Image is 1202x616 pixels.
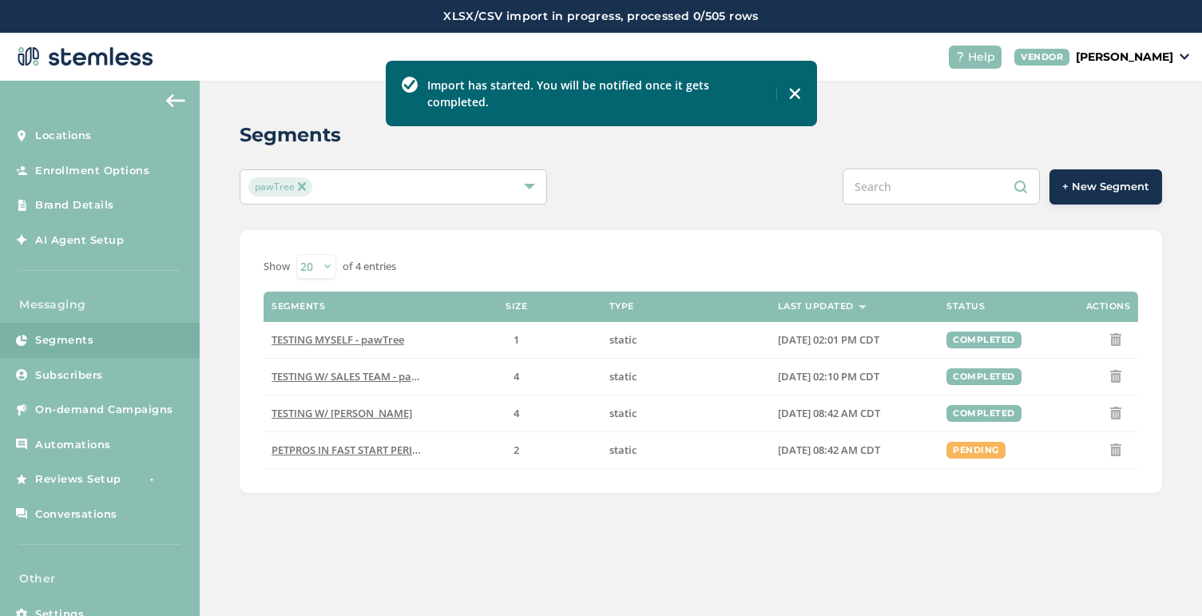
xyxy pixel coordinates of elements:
[272,406,412,420] span: TESTING W/ [PERSON_NAME]
[272,370,424,384] label: TESTING W/ SALES TEAM - pawTree
[16,8,1186,25] label: XLSX/CSV import in progress, processed 0/505 rows
[35,471,121,487] span: Reviews Setup
[272,369,442,384] span: TESTING W/ SALES TEAM - pawTree
[35,128,92,144] span: Locations
[35,197,114,213] span: Brand Details
[264,259,290,275] label: Show
[778,407,930,420] label: 05/29/2025 08:42 AM CDT
[609,332,637,347] span: static
[609,369,637,384] span: static
[440,443,593,457] label: 2
[609,443,762,457] label: static
[1018,292,1138,322] th: Actions
[272,333,424,347] label: TESTING MYSELF - pawTree
[35,232,124,248] span: AI Agent Setup
[946,332,1022,348] div: completed
[402,77,418,93] img: icon-toast-success-78f41570.svg
[788,87,801,100] img: icon-toast-close-54bf22bf.svg
[440,333,593,347] label: 1
[946,442,1006,459] div: pending
[272,443,528,457] span: PETPROS IN FAST START PERIOD June-Sept - pawTree
[440,407,593,420] label: 4
[609,333,762,347] label: static
[133,463,165,495] img: glitter-stars-b7820f95.gif
[272,407,424,420] label: TESTING W/ ROGER - pawTree
[248,177,312,197] span: pawTree
[35,437,111,453] span: Automations
[609,443,637,457] span: static
[514,406,519,420] span: 4
[514,369,519,384] span: 4
[166,94,185,107] img: icon-arrow-back-accent-c549486e.svg
[298,182,306,190] img: icon-close-accent-8a337256.svg
[514,443,519,457] span: 2
[609,301,634,312] label: Type
[35,402,173,418] span: On-demand Campaigns
[955,52,965,62] img: icon-help-white-03924b79.svg
[778,443,880,457] span: [DATE] 08:42 AM CDT
[13,41,153,73] img: logo-dark-0685b13c.svg
[778,369,879,384] span: [DATE] 02:10 PM CDT
[427,77,767,110] label: Import has started. You will be notified once it gets completed.
[35,163,149,179] span: Enrollment Options
[272,332,404,347] span: TESTING MYSELF - pawTree
[859,305,867,309] img: icon-sort-1e1d7615.svg
[35,507,117,523] span: Conversations
[35,332,93,348] span: Segments
[343,259,396,275] label: of 4 entries
[946,301,985,312] label: Status
[1122,539,1202,616] iframe: Chat Widget
[843,169,1040,205] input: Search
[609,370,762,384] label: static
[506,301,527,312] label: Size
[968,49,995,66] span: Help
[514,332,519,347] span: 1
[778,333,930,347] label: 05/19/2025 02:01 PM CDT
[946,405,1022,422] div: completed
[1062,179,1149,195] span: + New Segment
[946,368,1022,385] div: completed
[272,443,424,457] label: PETPROS IN FAST START PERIOD June-Sept - pawTree
[609,407,762,420] label: static
[778,370,930,384] label: 05/19/2025 02:10 PM CDT
[778,406,880,420] span: [DATE] 08:42 AM CDT
[1180,54,1189,60] img: icon_down-arrow-small-66adaf34.svg
[1049,169,1162,205] button: + New Segment
[1014,49,1069,66] div: VENDOR
[440,370,593,384] label: 4
[778,443,930,457] label: 09/08/2025 08:42 AM CDT
[1076,49,1173,66] p: [PERSON_NAME]
[272,301,325,312] label: Segments
[240,121,341,149] h2: Segments
[778,301,854,312] label: Last Updated
[35,368,103,384] span: Subscribers
[778,332,879,347] span: [DATE] 02:01 PM CDT
[609,406,637,420] span: static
